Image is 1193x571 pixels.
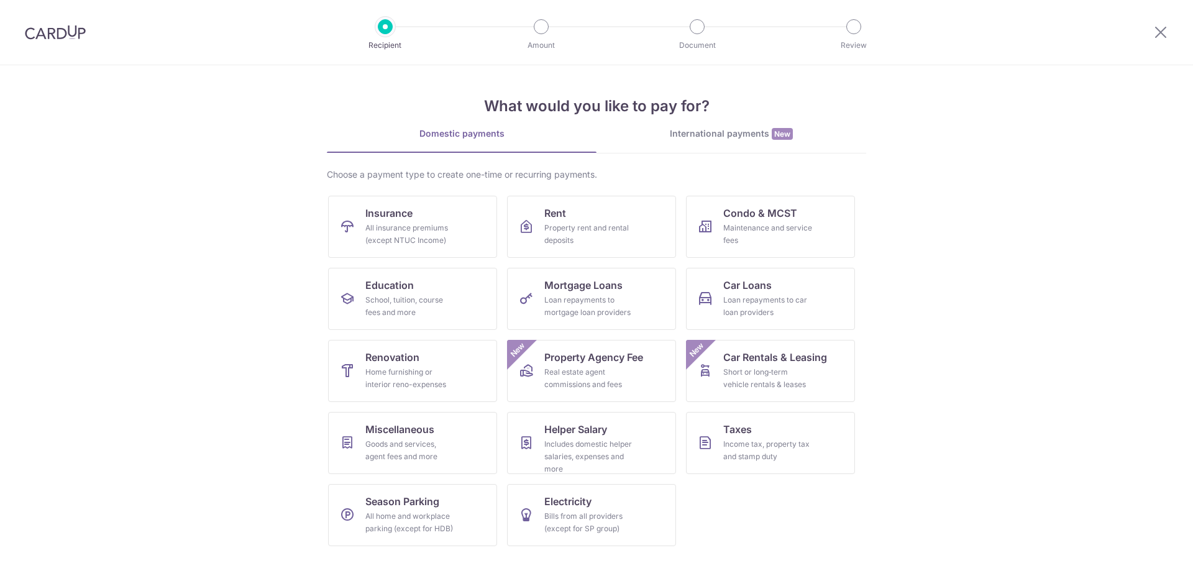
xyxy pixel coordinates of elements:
[723,222,813,247] div: Maintenance and service fees
[596,127,866,140] div: International payments
[365,510,455,535] div: All home and workplace parking (except for HDB)
[686,340,855,402] a: Car Rentals & LeasingShort or long‑term vehicle rentals & leasesNew
[328,412,497,474] a: MiscellaneousGoods and services, agent fees and more
[686,268,855,330] a: Car LoansLoan repayments to car loan providers
[25,25,86,40] img: CardUp
[544,438,634,475] div: Includes domestic helper salaries, expenses and more
[651,39,743,52] p: Document
[365,222,455,247] div: All insurance premiums (except NTUC Income)
[808,39,900,52] p: Review
[328,268,497,330] a: EducationSchool, tuition, course fees and more
[723,366,813,391] div: Short or long‑term vehicle rentals & leases
[508,340,528,360] span: New
[686,412,855,474] a: TaxesIncome tax, property tax and stamp duty
[686,196,855,258] a: Condo & MCSTMaintenance and service fees
[507,412,676,474] a: Helper SalaryIncludes domestic helper salaries, expenses and more
[507,484,676,546] a: ElectricityBills from all providers (except for SP group)
[544,294,634,319] div: Loan repayments to mortgage loan providers
[723,294,813,319] div: Loan repayments to car loan providers
[365,494,439,509] span: Season Parking
[544,422,607,437] span: Helper Salary
[544,510,634,535] div: Bills from all providers (except for SP group)
[365,206,413,221] span: Insurance
[723,206,797,221] span: Condo & MCST
[544,222,634,247] div: Property rent and rental deposits
[723,438,813,463] div: Income tax, property tax and stamp duty
[365,278,414,293] span: Education
[365,438,455,463] div: Goods and services, agent fees and more
[365,422,434,437] span: Miscellaneous
[365,350,419,365] span: Renovation
[328,340,497,402] a: RenovationHome furnishing or interior reno-expenses
[723,350,827,365] span: Car Rentals & Leasing
[544,366,634,391] div: Real estate agent commissions and fees
[544,206,566,221] span: Rent
[327,127,596,140] div: Domestic payments
[327,168,866,181] div: Choose a payment type to create one-time or recurring payments.
[544,350,643,365] span: Property Agency Fee
[544,278,623,293] span: Mortgage Loans
[365,366,455,391] div: Home furnishing or interior reno-expenses
[365,294,455,319] div: School, tuition, course fees and more
[723,422,752,437] span: Taxes
[507,268,676,330] a: Mortgage LoansLoan repayments to mortgage loan providers
[328,484,497,546] a: Season ParkingAll home and workplace parking (except for HDB)
[772,128,793,140] span: New
[723,278,772,293] span: Car Loans
[339,39,431,52] p: Recipient
[507,340,676,402] a: Property Agency FeeReal estate agent commissions and feesNew
[328,196,497,258] a: InsuranceAll insurance premiums (except NTUC Income)
[544,494,592,509] span: Electricity
[507,196,676,258] a: RentProperty rent and rental deposits
[687,340,707,360] span: New
[327,95,866,117] h4: What would you like to pay for?
[495,39,587,52] p: Amount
